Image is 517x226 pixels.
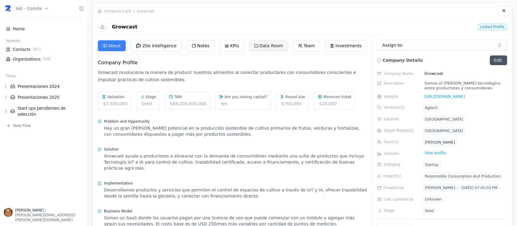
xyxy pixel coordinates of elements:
[425,106,437,110] span: Agtech
[377,161,419,167] div: Category
[425,209,434,213] span: Seed
[461,186,497,190] span: [DATE] 07:45:03 PM
[377,81,419,86] div: Description
[98,22,371,32] div: Growcast
[377,197,419,202] div: Last updated by
[293,40,320,51] button: Team
[425,140,455,145] div: [PERSON_NAME]
[133,9,134,14] span: /
[98,40,125,51] button: About
[6,56,81,62] a: Organizations(54)
[455,186,461,190] span: -
[104,187,367,199] div: Desarrollamos productos y servicios que permiten el control de espacios de cultivo a través de Io...
[98,66,367,86] div: Growcast revoluciona la manera de producir nuestros alimentos al conectar productores con consumi...
[425,174,500,178] span: Responsible Consumption and Production
[4,105,84,117] div: Start ups pendientes de selección
[98,147,367,153] div: Solution
[377,185,419,190] div: Created by
[382,42,403,48] p: Assign to:
[377,94,419,99] div: Website
[377,127,419,133] div: Target Market ( 1 )
[425,163,438,167] span: Startup
[187,40,214,51] button: Notes
[422,153,448,157] a: View profile
[318,95,351,99] div: Minimum ticket
[425,197,442,201] span: Unknown
[42,57,52,61] span: ( 54 )
[98,119,367,125] div: Problem and Opportunity
[377,115,419,121] div: Location
[140,95,156,99] div: Stage
[490,55,507,65] a: Edit
[422,94,465,99] a: [URL][DOMAIN_NAME]
[422,140,458,145] a: [PERSON_NAME]
[220,40,244,51] button: KPIs
[104,9,131,14] span: Company Card
[377,104,419,110] div: Verticals ( 1 )
[422,81,507,91] div: Somos el [PERSON_NAME] tecnológico entre productores y consumidores.
[169,99,206,107] div: $68,000,000,000
[16,2,48,15] button: IAE - Comite
[377,70,419,77] div: Company Name
[6,74,16,78] span: Flows
[102,95,127,99] div: Valuation
[131,40,182,51] button: Zite Intelligence
[219,99,267,107] div: Yes
[377,138,419,145] div: Team ( 1 )
[280,99,305,107] div: $760,000
[377,150,419,156] div: LinkedIn
[10,83,84,89] a: Presentaciones 2024
[425,117,463,121] span: [GEOGRAPHIC_DATA]
[422,70,507,77] div: Growcast
[15,213,84,222] div: [PERSON_NAME][EMAIL_ADDRESS][PERSON_NAME][DOMAIN_NAME]
[6,46,81,52] a: Contacts(62)
[98,181,367,187] div: Implementation
[10,105,84,117] a: Start ups pendientes de selección
[4,94,84,100] div: Presentaciones 2025
[377,55,423,65] div: Company Details
[102,99,127,107] div: $3,500,000
[137,9,154,13] a: Growcast
[140,99,156,107] div: Seed
[318,99,351,107] div: $10,000
[6,26,81,32] a: Home
[249,40,288,51] button: Data Room
[32,47,42,52] span: ( 62 )
[377,207,419,213] div: Stage
[98,59,367,66] div: Company Profile
[219,95,267,99] div: Are you raising capital?
[169,95,206,99] div: TAM
[10,94,84,100] a: Presentaciones 2025
[15,208,84,213] div: |
[377,172,419,178] div: Impact ( 1 )
[425,186,455,190] span: [PERSON_NAME]
[422,150,448,156] div: View profile
[280,95,305,99] div: Round size
[425,129,463,133] span: [GEOGRAPHIC_DATA]
[4,123,84,128] button: New Flow
[4,83,84,89] div: Presentaciones 2024
[98,209,367,215] div: Business Model
[477,24,507,30] span: Linked Profile
[325,40,367,51] button: Investments
[104,153,367,171] div: Growcast ayuda a productores a alinearse con la demanda de consumidores mediante una suite de pro...
[15,208,44,212] span: [PERSON_NAME]
[104,125,367,137] div: Hay un gran [PERSON_NAME] potencial en la producción sostenible de cultivo primarios de frutas, v...
[4,38,84,45] div: Network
